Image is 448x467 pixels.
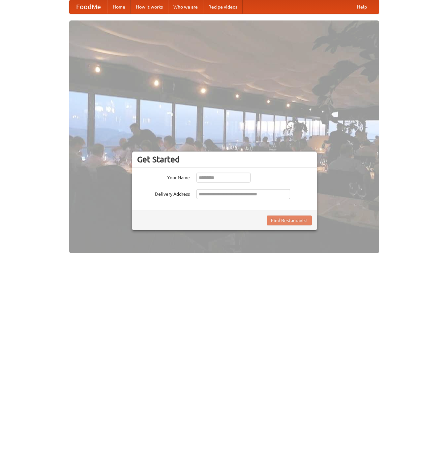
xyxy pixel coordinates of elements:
[131,0,168,14] a: How it works
[168,0,203,14] a: Who we are
[137,154,312,164] h3: Get Started
[137,189,190,197] label: Delivery Address
[70,0,107,14] a: FoodMe
[107,0,131,14] a: Home
[203,0,243,14] a: Recipe videos
[137,173,190,181] label: Your Name
[267,216,312,225] button: Find Restaurants!
[352,0,372,14] a: Help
